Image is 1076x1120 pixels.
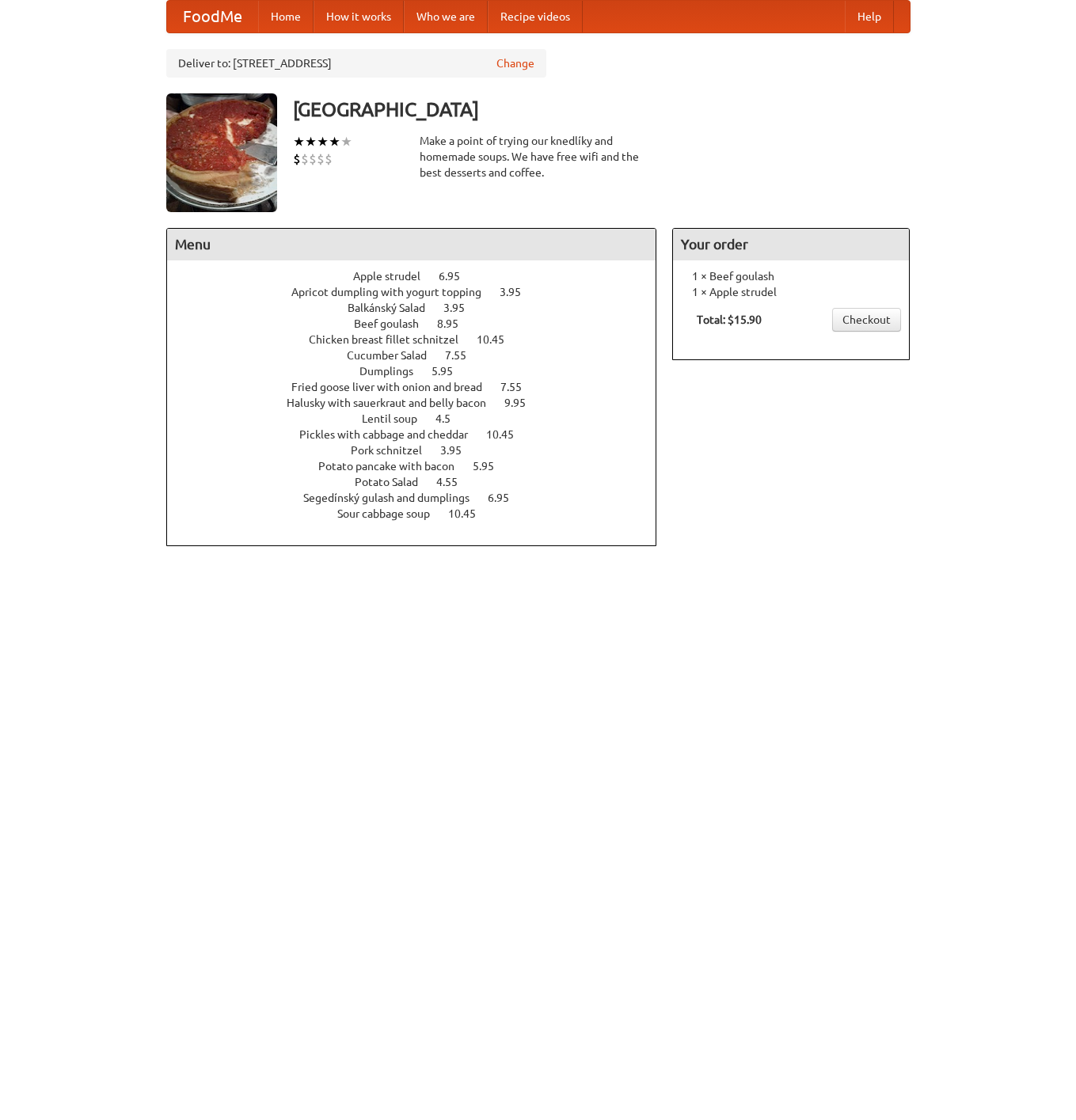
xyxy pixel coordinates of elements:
[340,133,352,150] li: ★
[348,302,494,314] a: Balkánský Salad 3.95
[477,333,520,346] span: 10.45
[317,133,329,150] li: ★
[303,492,485,504] span: Segedínský gulash and dumplings
[291,381,551,393] a: Fried goose liver with onion and bread 7.55
[448,507,492,520] span: 10.45
[500,286,537,298] span: 3.95
[293,133,305,150] li: ★
[440,444,477,457] span: 3.95
[351,444,438,457] span: Pork schnitzel
[435,412,466,425] span: 4.5
[291,286,550,298] a: Apricot dumpling with yogurt topping 3.95
[291,286,497,298] span: Apricot dumpling with yogurt topping
[504,397,542,409] span: 9.95
[404,1,488,32] a: Who we are
[309,333,474,346] span: Chicken breast fillet schnitzel
[354,317,488,330] a: Beef goulash 8.95
[681,268,901,284] li: 1 × Beef goulash
[314,1,404,32] a: How it works
[347,349,443,362] span: Cucumber Salad
[305,133,317,150] li: ★
[291,381,498,393] span: Fried goose liver with onion and bread
[445,349,482,362] span: 7.55
[258,1,314,32] a: Home
[362,412,480,425] a: Lentil soup 4.5
[420,133,657,180] div: Make a point of trying our knedlíky and homemade soups. We have free wifi and the best desserts a...
[486,428,530,441] span: 10.45
[351,444,491,457] a: Pork schnitzel 3.95
[353,270,489,283] a: Apple strudel 6.95
[845,1,894,32] a: Help
[496,55,534,71] a: Change
[329,133,340,150] li: ★
[287,397,555,409] a: Halusky with sauerkraut and belly bacon 9.95
[337,507,446,520] span: Sour cabbage soup
[309,333,534,346] a: Chicken breast fillet schnitzel 10.45
[436,476,473,488] span: 4.55
[353,270,436,283] span: Apple strudel
[167,229,656,260] h4: Menu
[443,302,481,314] span: 3.95
[166,93,277,212] img: angular.jpg
[354,317,435,330] span: Beef goulash
[500,381,538,393] span: 7.55
[347,349,496,362] a: Cucumber Salad 7.55
[325,150,333,168] li: $
[337,507,505,520] a: Sour cabbage soup 10.45
[301,150,309,168] li: $
[318,460,523,473] a: Potato pancake with bacon 5.95
[293,150,301,168] li: $
[432,365,469,378] span: 5.95
[167,1,258,32] a: FoodMe
[293,93,911,125] h3: [GEOGRAPHIC_DATA]
[287,397,502,409] span: Halusky with sauerkraut and belly bacon
[673,229,909,260] h4: Your order
[488,1,583,32] a: Recipe videos
[303,492,538,504] a: Segedínský gulash and dumplings 6.95
[473,460,510,473] span: 5.95
[681,284,901,300] li: 1 × Apple strudel
[437,317,474,330] span: 8.95
[299,428,484,441] span: Pickles with cabbage and cheddar
[488,492,525,504] span: 6.95
[697,313,762,326] b: Total: $15.90
[348,302,441,314] span: Balkánský Salad
[309,150,317,168] li: $
[359,365,429,378] span: Dumplings
[359,365,482,378] a: Dumplings 5.95
[299,428,543,441] a: Pickles with cabbage and cheddar 10.45
[832,308,901,332] a: Checkout
[355,476,434,488] span: Potato Salad
[166,49,546,78] div: Deliver to: [STREET_ADDRESS]
[318,460,470,473] span: Potato pancake with bacon
[317,150,325,168] li: $
[355,476,487,488] a: Potato Salad 4.55
[362,412,433,425] span: Lentil soup
[439,270,476,283] span: 6.95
